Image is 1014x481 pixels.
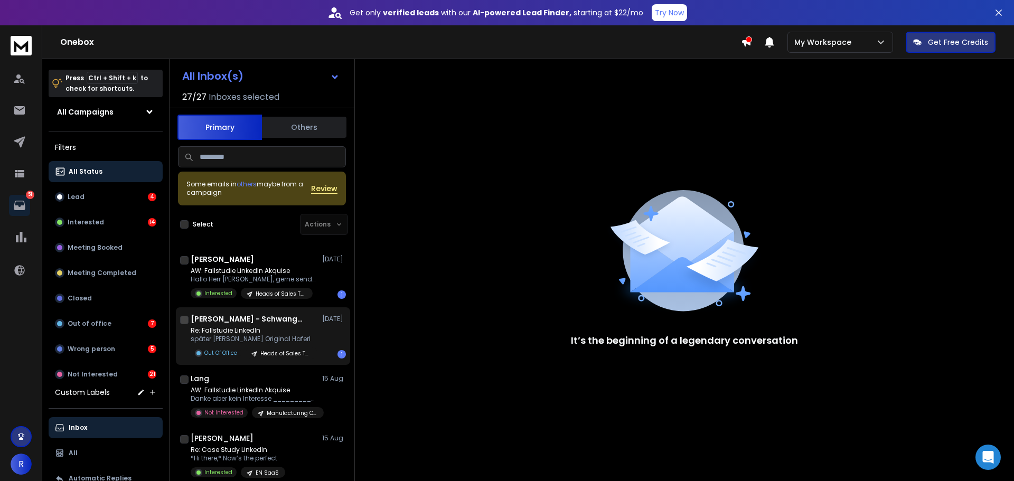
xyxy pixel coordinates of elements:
[148,319,156,328] div: 7
[204,409,243,417] p: Not Interested
[69,167,102,176] p: All Status
[337,350,346,359] div: 1
[571,333,798,348] p: It’s the beginning of a legendary conversation
[68,319,111,328] p: Out of office
[11,454,32,475] button: R
[204,468,232,476] p: Interested
[49,364,163,385] button: Not Interested21
[49,442,163,464] button: All
[49,101,163,122] button: All Campaigns
[191,335,317,343] p: später [PERSON_NAME] Original Haferl
[191,267,317,275] p: AW: Fallstudie LinkedIn Akquise
[69,423,87,432] p: Inbox
[337,290,346,299] div: 1
[322,434,346,442] p: 15 Aug
[191,314,307,324] h1: [PERSON_NAME] - Schwangau Schuh GmbH
[652,4,687,21] button: Try Now
[49,237,163,258] button: Meeting Booked
[191,326,317,335] p: Re: Fallstudie LinkedIn
[49,140,163,155] h3: Filters
[9,195,30,216] a: 51
[49,338,163,360] button: Wrong person5
[473,7,571,18] strong: AI-powered Lead Finder,
[69,449,78,457] p: All
[186,180,311,197] div: Some emails in maybe from a campaign
[350,7,643,18] p: Get only with our starting at $22/mo
[311,183,337,194] button: Review
[256,469,279,477] p: EN SaaS
[906,32,996,53] button: Get Free Credits
[191,373,209,384] h1: Lang
[148,218,156,227] div: 14
[256,290,306,298] p: Heads of Sales Tech DE - V2
[191,446,285,454] p: Re: Case Study LinkedIn
[177,115,262,140] button: Primary
[182,71,243,81] h1: All Inbox(s)
[49,186,163,208] button: Lead4
[322,255,346,263] p: [DATE]
[49,288,163,309] button: Closed
[68,269,136,277] p: Meeting Completed
[237,180,257,188] span: others
[383,7,439,18] strong: verified leads
[267,409,317,417] p: Manufacturing CEO - DE
[148,193,156,201] div: 4
[182,91,206,103] span: 27 / 27
[191,394,317,403] p: Danke aber kein Interesse ________________________________
[68,345,115,353] p: Wrong person
[68,218,104,227] p: Interested
[174,65,348,87] button: All Inbox(s)
[68,193,84,201] p: Lead
[794,37,856,48] p: My Workspace
[928,37,988,48] p: Get Free Credits
[87,72,138,84] span: Ctrl + Shift + k
[68,243,123,252] p: Meeting Booked
[204,289,232,297] p: Interested
[191,254,254,265] h1: [PERSON_NAME]
[68,294,92,303] p: Closed
[209,91,279,103] h3: Inboxes selected
[260,350,311,357] p: Heads of Sales Tech DE - V2
[55,387,110,398] h3: Custom Labels
[65,73,148,94] p: Press to check for shortcuts.
[49,417,163,438] button: Inbox
[322,374,346,383] p: 15 Aug
[26,191,34,199] p: 51
[191,386,317,394] p: AW: Fallstudie LinkedIn Akquise
[191,275,317,284] p: Hallo Herr [PERSON_NAME], gerne senden
[204,349,237,357] p: Out Of Office
[49,262,163,284] button: Meeting Completed
[57,107,114,117] h1: All Campaigns
[49,161,163,182] button: All Status
[11,36,32,55] img: logo
[49,212,163,233] button: Interested14
[322,315,346,323] p: [DATE]
[191,433,253,444] h1: [PERSON_NAME]
[148,370,156,379] div: 21
[49,313,163,334] button: Out of office7
[975,445,1001,470] div: Open Intercom Messenger
[60,36,741,49] h1: Onebox
[68,370,118,379] p: Not Interested
[655,7,684,18] p: Try Now
[193,220,213,229] label: Select
[191,454,285,463] p: *Hi there,* Now’s the perfect
[262,116,346,139] button: Others
[148,345,156,353] div: 5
